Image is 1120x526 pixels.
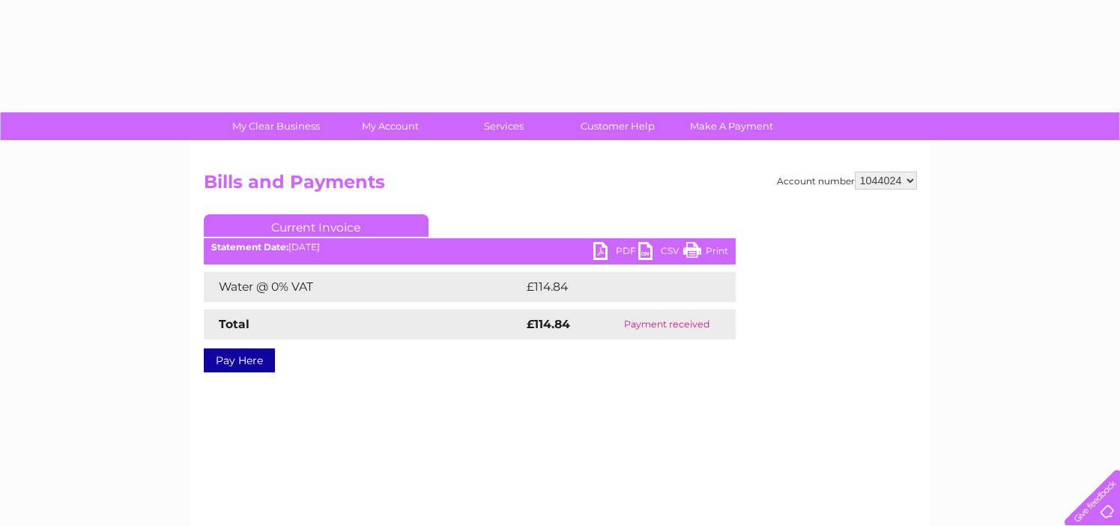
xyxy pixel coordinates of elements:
div: [DATE] [204,242,736,253]
td: £114.84 [523,272,707,302]
h2: Bills and Payments [204,172,917,200]
a: Pay Here [204,348,275,372]
a: Services [442,112,566,140]
div: Account number [777,172,917,190]
strong: £114.84 [527,317,570,331]
strong: Total [219,317,249,331]
td: Water @ 0% VAT [204,272,523,302]
b: Statement Date: [211,241,288,253]
a: PDF [593,242,638,264]
a: Current Invoice [204,214,429,237]
a: Customer Help [556,112,679,140]
a: My Clear Business [214,112,338,140]
a: My Account [328,112,452,140]
a: Make A Payment [670,112,793,140]
a: CSV [638,242,683,264]
td: Payment received [598,309,735,339]
a: Print [683,242,728,264]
